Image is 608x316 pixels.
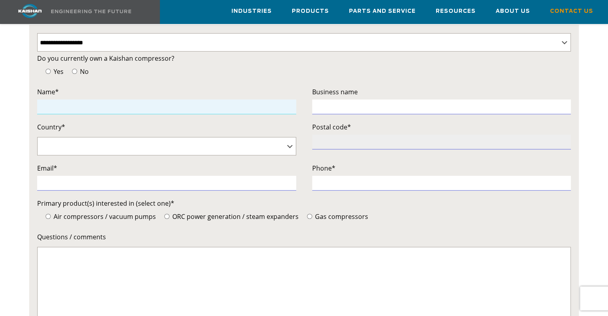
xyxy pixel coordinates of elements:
[164,214,169,219] input: ORC power generation / steam expanders
[550,7,593,16] span: Contact Us
[51,10,131,13] img: Engineering the future
[349,0,416,22] a: Parts and Service
[496,7,530,16] span: About Us
[37,53,571,64] label: Do you currently own a Kaishan compressor?
[313,212,368,221] span: Gas compressors
[550,0,593,22] a: Contact Us
[436,7,476,16] span: Resources
[307,214,312,219] input: Gas compressors
[37,86,296,97] label: Name*
[72,69,77,74] input: No
[292,7,329,16] span: Products
[52,67,64,76] span: Yes
[171,212,299,221] span: ORC power generation / steam expanders
[292,0,329,22] a: Products
[312,86,571,97] label: Business name
[312,163,571,174] label: Phone*
[78,67,89,76] span: No
[231,0,272,22] a: Industries
[37,163,296,174] label: Email*
[231,7,272,16] span: Industries
[37,231,571,242] label: Questions / comments
[37,198,571,209] label: Primary product(s) interested in (select one)*
[312,121,571,133] label: Postal code*
[52,212,156,221] span: Air compressors / vacuum pumps
[46,214,51,219] input: Air compressors / vacuum pumps
[46,69,51,74] input: Yes
[436,0,476,22] a: Resources
[496,0,530,22] a: About Us
[349,7,416,16] span: Parts and Service
[37,121,296,133] label: Country*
